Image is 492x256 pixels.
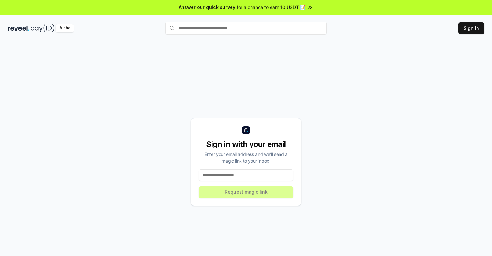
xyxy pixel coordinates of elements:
[31,24,54,32] img: pay_id
[199,151,293,164] div: Enter your email address and we’ll send a magic link to your inbox.
[237,4,306,11] span: for a chance to earn 10 USDT 📝
[179,4,235,11] span: Answer our quick survey
[8,24,29,32] img: reveel_dark
[199,139,293,149] div: Sign in with your email
[56,24,74,32] div: Alpha
[458,22,484,34] button: Sign In
[242,126,250,134] img: logo_small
